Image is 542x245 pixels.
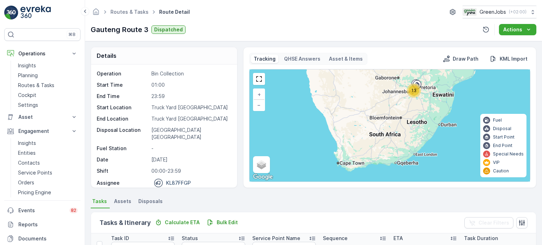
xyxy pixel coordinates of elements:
p: Disposal [493,126,511,131]
img: Green_Jobs_Logo.png [463,8,477,16]
p: Sequence [323,235,348,242]
p: Insights [18,62,36,69]
p: Status [182,235,198,242]
p: 82 [71,208,76,213]
span: − [257,102,261,108]
button: Bulk Edit [204,218,241,227]
p: Actions [503,26,522,33]
span: Tasks [92,198,107,205]
button: Clear Filters [464,217,513,228]
p: Routes & Tasks [18,82,54,89]
a: Entities [15,148,80,158]
p: GreenJobs [480,8,506,16]
p: 00:00-23:59 [151,167,229,174]
p: Start Point [493,134,514,140]
button: Operations [4,47,80,61]
p: 01:00 [151,81,229,88]
p: Tracking [254,55,276,62]
p: End Location [97,115,149,122]
p: End Point [493,143,512,148]
a: Cockpit [15,90,80,100]
a: Routes & Tasks [110,9,149,15]
p: QHSE Answers [284,55,320,62]
img: logo_light-DOdMpM7g.png [20,6,51,20]
button: Asset [4,110,80,124]
span: 13 [411,88,416,93]
button: Dispatched [151,25,186,34]
p: Reports [18,221,78,228]
p: Fuel [493,117,502,123]
a: Service Points [15,168,80,178]
span: Disposals [138,198,163,205]
a: Contacts [15,158,80,168]
p: Cockpit [18,92,36,99]
p: Settings [18,102,38,109]
button: GreenJobs(+02:00) [463,6,536,18]
span: + [258,91,261,97]
p: Truck Yard [GEOGRAPHIC_DATA] [151,115,229,122]
a: Insights [15,138,80,148]
p: Draw Path [453,55,478,62]
a: Zoom In [254,89,264,100]
p: Orders [18,179,34,186]
p: Details [97,51,116,60]
a: Orders [15,178,80,188]
p: [DATE] [151,156,229,163]
p: Engagement [18,128,66,135]
a: Homepage [92,11,100,17]
p: Shift [97,167,149,174]
p: Disposal Location [97,127,149,141]
p: Contacts [18,159,40,166]
a: Pricing Engine [15,188,80,197]
p: Calculate ETA [165,219,200,226]
p: 23:59 [151,93,229,100]
p: Dispatched [154,26,183,33]
a: Insights [15,61,80,71]
p: - [151,145,229,152]
a: Planning [15,71,80,80]
span: Assets [114,198,131,205]
p: Task Duration [464,235,498,242]
p: Tasks & Itinerary [100,218,151,228]
a: Layers [254,157,269,172]
p: ( +02:00 ) [509,9,526,15]
a: Settings [15,100,80,110]
p: Fuel Station [97,145,149,152]
a: Open this area in Google Maps (opens a new window) [251,172,275,182]
a: Routes & Tasks [15,80,80,90]
img: logo [4,6,18,20]
img: Google [251,172,275,182]
a: Events82 [4,203,80,218]
a: Reports [4,218,80,232]
a: View Fullscreen [254,74,264,84]
p: Truck Yard [GEOGRAPHIC_DATA] [151,104,229,111]
p: Operations [18,50,66,57]
p: ETA [393,235,403,242]
p: Clear Filters [478,219,509,226]
p: Assignee [97,179,120,186]
p: Entities [18,149,36,157]
a: Zoom Out [254,100,264,110]
p: Planning [18,72,38,79]
p: [GEOGRAPHIC_DATA] [GEOGRAPHIC_DATA] [151,127,229,141]
p: Bulk Edit [217,219,238,226]
button: Engagement [4,124,80,138]
p: Caution [493,168,509,174]
button: Actions [499,24,536,35]
p: Operation [97,70,149,77]
p: Asset [18,114,66,121]
p: Bin Collection [151,70,229,77]
span: Route Detail [158,8,191,16]
button: KML Import [487,55,530,63]
p: Service Point Name [252,235,300,242]
div: 0 [249,69,530,182]
button: Draw Path [440,55,481,63]
p: Events [18,207,65,214]
p: Date [97,156,149,163]
p: Start Location [97,104,149,111]
p: Task ID [111,235,129,242]
p: Pricing Engine [18,189,51,196]
p: Service Points [18,169,52,176]
div: 13 [407,84,421,98]
p: KL87FFGP [166,179,191,186]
